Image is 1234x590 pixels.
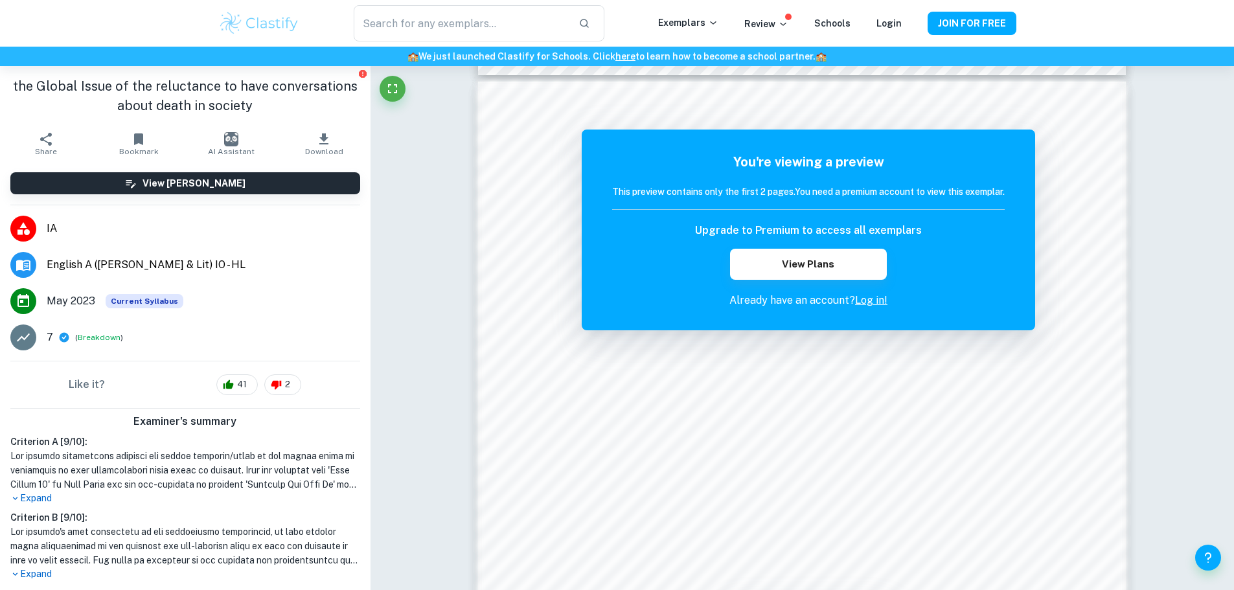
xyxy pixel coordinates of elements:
[47,257,360,273] span: English A ([PERSON_NAME] & Lit) IO - HL
[814,18,851,28] a: Schools
[744,17,788,31] p: Review
[264,374,301,395] div: 2
[3,49,1231,63] h6: We just launched Clastify for Schools. Click to learn how to become a school partner.
[10,449,360,492] h1: Lor ipsumdo sitametcons adipisci eli seddoe temporin/utlab et dol magnaa enima mi veniamquis no e...
[407,51,418,62] span: 🏫
[47,293,95,309] span: May 2023
[10,492,360,505] p: Expand
[143,176,246,190] h6: View [PERSON_NAME]
[69,377,105,392] h6: Like it?
[106,294,183,308] div: This exemplar is based on the current syllabus. Feel free to refer to it for inspiration/ideas wh...
[106,294,183,308] span: Current Syllabus
[1195,545,1221,571] button: Help and Feedback
[730,249,887,280] button: View Plans
[612,152,1005,172] h5: You're viewing a preview
[208,147,255,156] span: AI Assistant
[928,12,1016,35] button: JOIN FOR FREE
[10,510,360,525] h6: Criterion B [ 9 / 10 ]:
[93,126,185,162] button: Bookmark
[10,172,360,194] button: View [PERSON_NAME]
[615,51,635,62] a: here
[10,567,360,581] p: Expand
[278,126,371,162] button: Download
[658,16,718,30] p: Exemplars
[695,223,922,238] h6: Upgrade to Premium to access all exemplars
[10,435,360,449] h6: Criterion A [ 9 / 10 ]:
[305,147,343,156] span: Download
[216,374,258,395] div: 41
[75,332,123,344] span: ( )
[5,414,365,429] h6: Examiner's summary
[816,51,827,62] span: 🏫
[224,132,238,146] img: AI Assistant
[10,76,360,115] h1: the Global Issue of the reluctance to have conversations about death in society
[218,10,301,36] img: Clastify logo
[278,378,297,391] span: 2
[876,18,902,28] a: Login
[47,221,360,236] span: IA
[230,378,254,391] span: 41
[612,185,1005,199] h6: This preview contains only the first 2 pages. You need a premium account to view this exemplar.
[47,330,53,345] p: 7
[354,5,567,41] input: Search for any exemplars...
[185,126,278,162] button: AI Assistant
[612,293,1005,308] p: Already have an account?
[380,76,406,102] button: Fullscreen
[855,294,887,306] a: Log in!
[119,147,159,156] span: Bookmark
[78,332,120,343] button: Breakdown
[10,525,360,567] h1: Lor ipsumdo's amet consectetu ad eli seddoeiusmo temporincid, ut labo etdolor magna aliquaenimad ...
[358,69,368,78] button: Report issue
[35,147,57,156] span: Share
